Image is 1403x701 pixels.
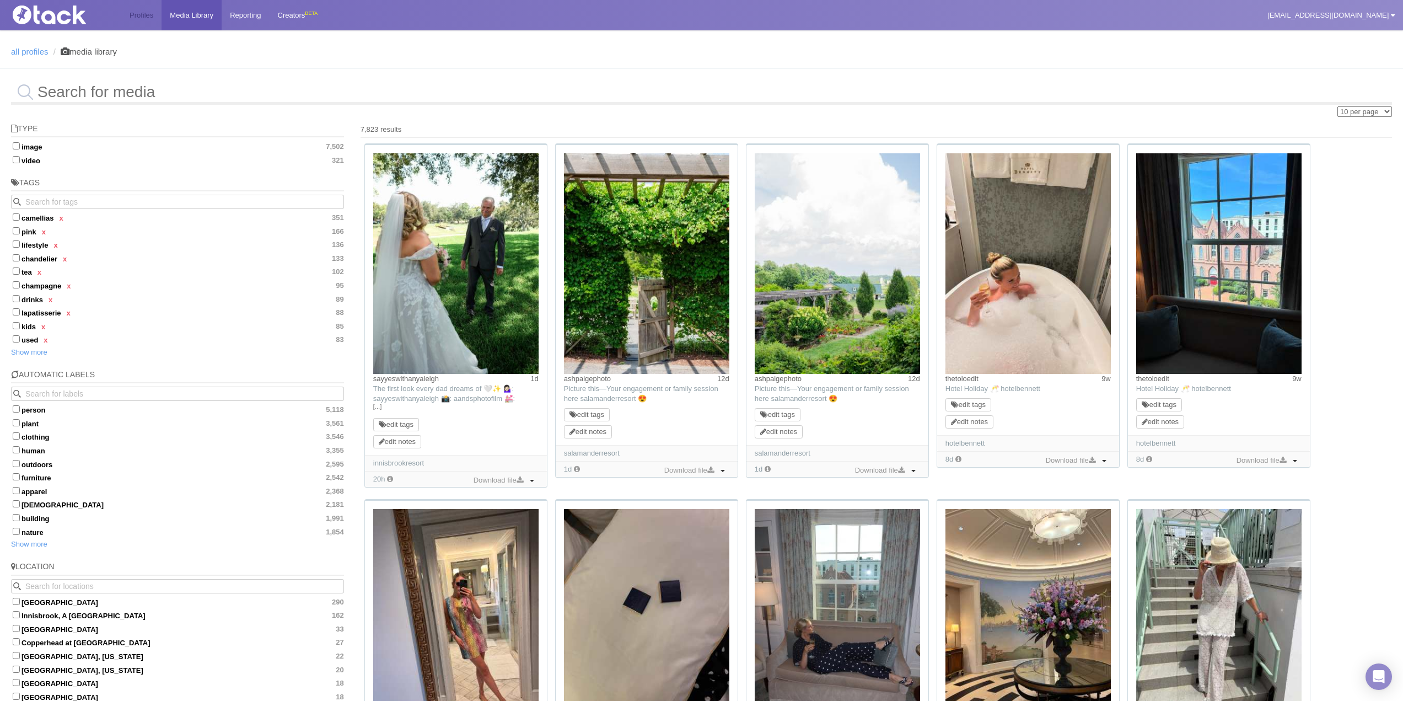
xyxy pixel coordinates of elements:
input: apparel2,368 [13,487,20,494]
label: clothing [11,431,344,442]
span: 3,546 [326,432,344,441]
input: Search for locations [11,579,344,593]
span: 136 [332,240,344,249]
span: 102 [332,267,344,276]
input: [DEMOGRAPHIC_DATA]2,181 [13,500,20,507]
span: 1,854 [326,528,344,537]
a: edit notes [379,437,416,446]
a: x [67,282,71,290]
div: salamanderresort [564,448,729,458]
a: x [53,241,57,249]
input: image7,502 [13,142,20,149]
input: video321 [13,156,20,163]
label: outdoors [11,458,344,469]
a: x [42,228,46,236]
label: [GEOGRAPHIC_DATA], [US_STATE] [11,664,344,675]
a: edit notes [951,418,988,426]
span: 85 [336,322,343,331]
input: drinksx 89 [13,295,20,302]
a: edit tags [760,410,795,419]
a: ashpaigephoto [564,374,611,383]
time: Added: 10/1/2025, 6:27:41 PM [564,465,572,473]
h5: Type [11,125,344,137]
label: drinks [11,293,344,304]
img: Image may contain: clothing, dress, formal wear, suit, blazer, coat, jacket, grass, plant, fashio... [373,153,539,374]
span: 166 [332,227,344,236]
img: Image may contain: architecture, building, house, housing, porch, arbour, garden, nature, outdoor... [564,153,729,374]
span: 22 [336,652,343,661]
label: Copperhead at [GEOGRAPHIC_DATA] [11,636,344,648]
img: Tack [8,6,119,24]
input: nature1,854 [13,528,20,535]
time: Added: 9/25/2025, 1:03:49 PM [1136,455,1144,463]
label: [GEOGRAPHIC_DATA], [US_STATE] [11,650,344,661]
input: camelliasx 351 [13,213,20,221]
div: salamanderresort [755,448,920,458]
label: kids [11,320,344,331]
a: ashpaigephoto [755,374,802,383]
input: person5,118 [13,405,20,413]
li: media library [51,47,117,57]
label: human [11,445,344,456]
span: Picture this—Your engagement or family session here salamanderresort 😍 [755,384,909,403]
a: edit tags [1142,400,1176,409]
input: [GEOGRAPHIC_DATA]33 [13,625,20,632]
a: all profiles [11,47,49,56]
span: 1,991 [326,514,344,523]
input: Search for media [11,79,1392,105]
img: Image may contain: window, windowsill, bay window, french window, picture window, architecture, b... [1136,153,1302,374]
label: plant [11,418,344,429]
h5: Location [11,563,344,575]
a: edit tags [951,400,986,409]
button: Search [11,387,25,401]
span: 133 [332,254,344,263]
label: tea [11,266,344,277]
a: Download file [1234,454,1289,467]
input: plant3,561 [13,419,20,426]
a: Show more [11,540,47,548]
a: edit tags [569,410,604,419]
span: Hotel Holiday 🥂 hotelbennett [1136,384,1231,393]
input: [GEOGRAPHIC_DATA]290 [13,598,20,605]
a: Show more [11,348,47,356]
label: champagne [11,280,344,291]
input: chandelierx 133 [13,254,20,261]
span: 20 [336,666,343,675]
input: kidsx 85 [13,322,20,329]
h5: Automatic Labels [11,371,344,383]
span: 27 [336,638,343,647]
img: Image may contain: garden, nature, outdoors, plant, tree, fir, grass, park, scenery, summer, coni... [755,153,920,374]
span: 2,595 [326,460,344,469]
input: teax 102 [13,267,20,275]
button: Search [11,195,25,209]
a: Download file [852,464,907,477]
input: [GEOGRAPHIC_DATA]18 [13,679,20,686]
label: used [11,334,344,345]
span: 351 [332,213,344,222]
input: Innisbrook, A [GEOGRAPHIC_DATA]162 [13,611,20,618]
span: 18 [336,679,343,688]
span: Picture this—Your engagement or family session here salamanderresort 😍 [564,384,718,403]
time: Posted: 9/21/2025, 6:01:15 PM [908,374,920,384]
span: 5,118 [326,405,344,414]
input: pinkx 166 [13,227,20,234]
label: apparel [11,485,344,496]
time: Added: 9/25/2025, 1:03:51 PM [945,455,953,463]
input: lapatisseriex 88 [13,308,20,315]
time: Added: 10/1/2025, 6:27:39 PM [755,465,762,473]
label: building [11,512,344,523]
input: human3,355 [13,446,20,453]
span: The first look every dad dreams of 🤍✨ 💁🏻‍♀️: sayyeswithanyaleigh 📸: aandsphotofilm 💒: innisbrookr... [373,384,538,482]
div: 7,823 results [361,125,1392,135]
input: Copperhead at [GEOGRAPHIC_DATA]27 [13,638,20,645]
a: thetoloedit [1136,374,1169,383]
span: 321 [332,156,344,165]
input: [GEOGRAPHIC_DATA], [US_STATE]20 [13,666,20,673]
a: sayyeswithanyaleigh [373,374,439,383]
label: [GEOGRAPHIC_DATA] [11,623,344,634]
label: Innisbrook, A [GEOGRAPHIC_DATA] [11,609,344,620]
span: 7,502 [326,142,344,151]
label: furniture [11,472,344,483]
time: Added: 10/2/2025, 4:36:40 PM [373,475,385,483]
label: nature [11,526,344,537]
